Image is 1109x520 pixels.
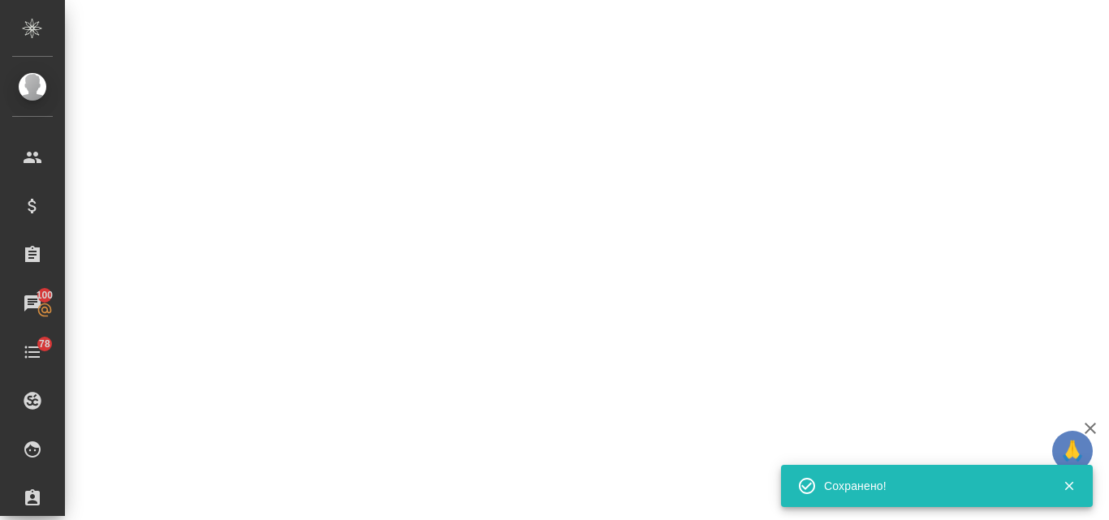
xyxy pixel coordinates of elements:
button: 🙏 [1052,431,1093,471]
span: 100 [27,287,63,303]
button: Закрыть [1052,479,1085,493]
div: Сохранено! [824,478,1038,494]
span: 78 [29,336,60,352]
span: 🙏 [1059,434,1086,468]
a: 100 [4,283,61,324]
a: 78 [4,332,61,372]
